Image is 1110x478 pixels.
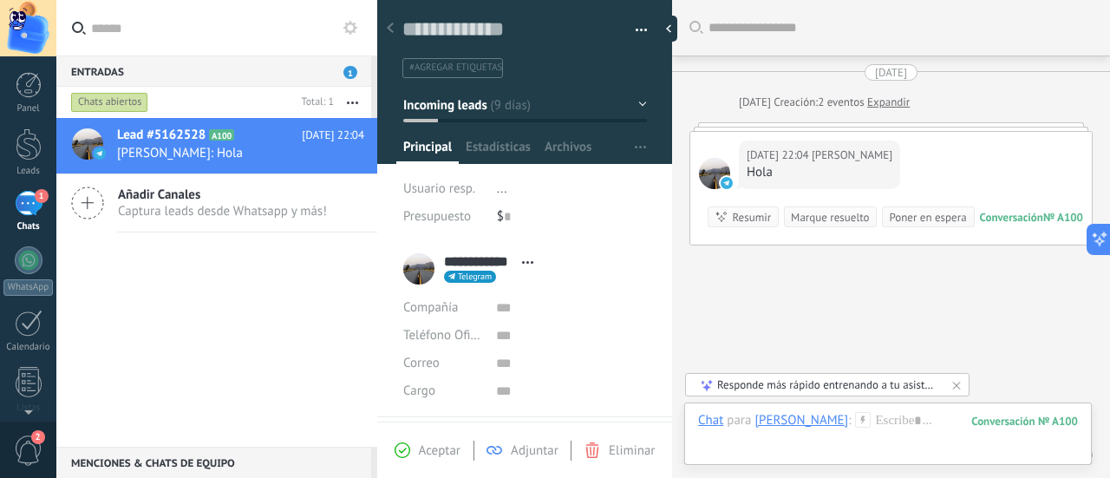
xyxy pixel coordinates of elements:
[403,180,475,197] span: Usuario resp.
[511,442,558,459] span: Adjuntar
[747,147,812,164] div: [DATE] 22:04
[419,442,460,459] span: Aceptar
[545,139,591,164] span: Archivos
[739,94,910,111] div: Creación:
[403,139,452,164] span: Principal
[403,327,493,344] span: Teléfono Oficina
[118,187,327,203] span: Añadir Canales
[1043,210,1083,225] div: № A100
[403,208,471,225] span: Presupuesto
[818,94,864,111] span: 2 eventos
[31,430,45,444] span: 2
[971,414,1078,429] div: 100
[727,412,751,429] span: para
[117,145,331,161] span: [PERSON_NAME]: Hola
[35,189,49,203] span: 1
[3,221,54,232] div: Chats
[403,203,484,231] div: Presupuesto
[980,210,1043,225] div: Conversación
[699,158,730,189] span: Carlos Calle
[302,127,364,144] span: [DATE] 22:04
[334,87,371,118] button: Más
[118,203,327,219] span: Captura leads desde Whatsapp y más!
[848,412,851,429] span: :
[117,127,206,144] span: Lead #5162528
[403,322,483,350] button: Teléfono Oficina
[458,272,492,281] span: Telegram
[732,209,771,226] div: Resumir
[3,279,53,296] div: WhatsApp
[209,129,234,141] span: A100
[3,166,54,177] div: Leads
[497,180,507,197] span: ...
[660,16,677,42] div: Ocultar
[295,94,334,111] div: Total: 1
[721,177,733,189] img: telegram-sm.svg
[343,66,357,79] span: 1
[747,164,892,181] div: Hola
[71,92,148,113] div: Chats abiertos
[403,384,435,397] span: Cargo
[867,94,910,111] a: Expandir
[812,147,892,164] span: Carlos Calle
[889,209,966,226] div: Poner en espera
[403,377,483,405] div: Cargo
[739,94,774,111] div: [DATE]
[717,377,939,392] div: Responde más rápido entrenando a tu asistente AI con tus fuentes de datos
[497,203,647,231] div: $
[56,447,371,478] div: Menciones & Chats de equipo
[466,139,531,164] span: Estadísticas
[3,342,54,353] div: Calendario
[56,56,371,87] div: Entradas
[94,147,106,160] img: telegram-sm.svg
[403,175,484,203] div: Usuario resp.
[3,103,54,115] div: Panel
[791,209,869,226] div: Marque resuelto
[609,442,655,459] span: Eliminar
[403,294,483,322] div: Compañía
[409,62,502,74] span: #agregar etiquetas
[754,412,848,428] div: Carlos Calle
[403,355,440,371] span: Correo
[403,350,440,377] button: Correo
[875,64,907,81] div: [DATE]
[56,118,377,174] a: Lead #5162528 A100 [DATE] 22:04 [PERSON_NAME]: Hola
